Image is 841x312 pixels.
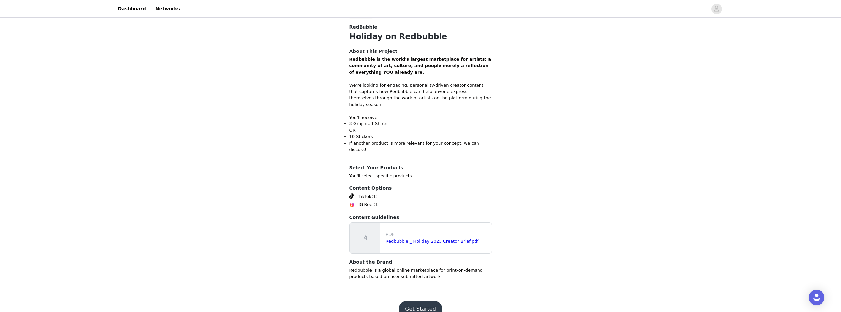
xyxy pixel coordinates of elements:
span: IG Reel [359,201,374,208]
span: (1) [374,201,380,208]
p: 10 Stickers [349,133,492,140]
a: Redbubble _ Holiday 2025 Creator Brief.pdf [386,239,479,244]
p: OR [349,127,492,134]
h1: Holiday on Redbubble [349,31,492,43]
h4: Select Your Products [349,164,492,171]
h4: About This Project [349,48,492,55]
img: Instagram Reels Icon [349,202,355,207]
p: PDF [386,231,489,238]
div: Open Intercom Messenger [809,290,824,305]
span: TikTok [359,193,372,200]
p: If another product is more relevant for your concept, we can discuss! [349,140,492,153]
h4: Content Guidelines [349,214,492,221]
p: We’re looking for engaging, personality-driven creator content that captures how Redbubble can he... [349,82,492,108]
p: Redbubble is a global online marketplace for print-on-demand products based on user-submitted art... [349,267,492,280]
p: 3 Graphic T-Shirts [349,121,492,127]
p: You’ll receive: [349,114,492,121]
p: You'll select specific products. [349,173,492,179]
strong: Redbubble is the world's largest marketplace for artists: a community of art, culture, and people... [349,57,491,75]
a: Networks [151,1,184,16]
span: RedBubble [349,24,377,31]
a: Dashboard [114,1,150,16]
h4: About the Brand [349,259,492,266]
span: (1) [371,193,377,200]
div: avatar [713,4,720,14]
h4: Content Options [349,185,492,191]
